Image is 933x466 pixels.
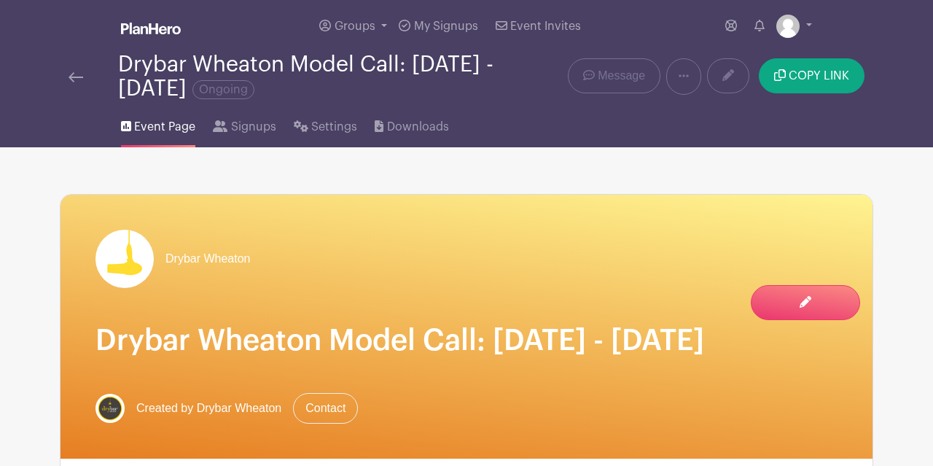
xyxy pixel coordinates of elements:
[134,118,195,136] span: Event Page
[294,101,357,147] a: Settings
[192,80,254,99] span: Ongoing
[293,393,358,424] a: Contact
[387,118,449,136] span: Downloads
[231,118,276,136] span: Signups
[759,58,864,93] button: COPY LINK
[789,70,849,82] span: COPY LINK
[598,67,645,85] span: Message
[510,20,581,32] span: Event Invites
[165,250,251,268] span: Drybar Wheaton
[118,53,514,101] div: Drybar Wheaton Model Call: [DATE] - [DATE]
[414,20,478,32] span: My Signups
[95,394,125,423] img: DB%20WHEATON_IG%20Profile.jpg
[121,23,181,34] img: logo_white-6c42ec7e38ccf1d336a20a19083b03d10ae64f83f12c07503d8b9e83406b4c7d.svg
[121,101,195,147] a: Event Page
[136,400,281,417] span: Created by Drybar Wheaton
[95,323,838,358] h1: Drybar Wheaton Model Call: [DATE] - [DATE]
[95,230,154,288] img: drybar%20logo.png
[776,15,800,38] img: default-ce2991bfa6775e67f084385cd625a349d9dcbb7a52a09fb2fda1e96e2d18dcdb.png
[335,20,375,32] span: Groups
[213,101,276,147] a: Signups
[311,118,357,136] span: Settings
[375,101,448,147] a: Downloads
[568,58,660,93] a: Message
[69,72,83,82] img: back-arrow-29a5d9b10d5bd6ae65dc969a981735edf675c4d7a1fe02e03b50dbd4ba3cdb55.svg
